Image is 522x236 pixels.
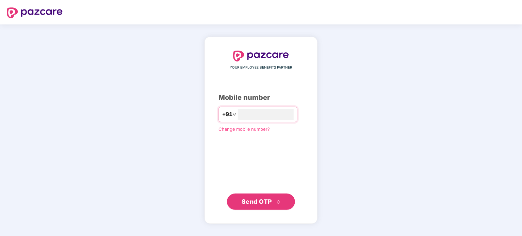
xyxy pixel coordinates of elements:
[218,92,304,103] div: Mobile number
[233,51,289,61] img: logo
[218,126,270,132] a: Change mobile number?
[242,198,272,205] span: Send OTP
[232,112,236,116] span: down
[222,110,232,119] span: +91
[227,194,295,210] button: Send OTPdouble-right
[230,65,292,70] span: YOUR EMPLOYEE BENEFITS PARTNER
[276,200,281,204] span: double-right
[7,7,63,18] img: logo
